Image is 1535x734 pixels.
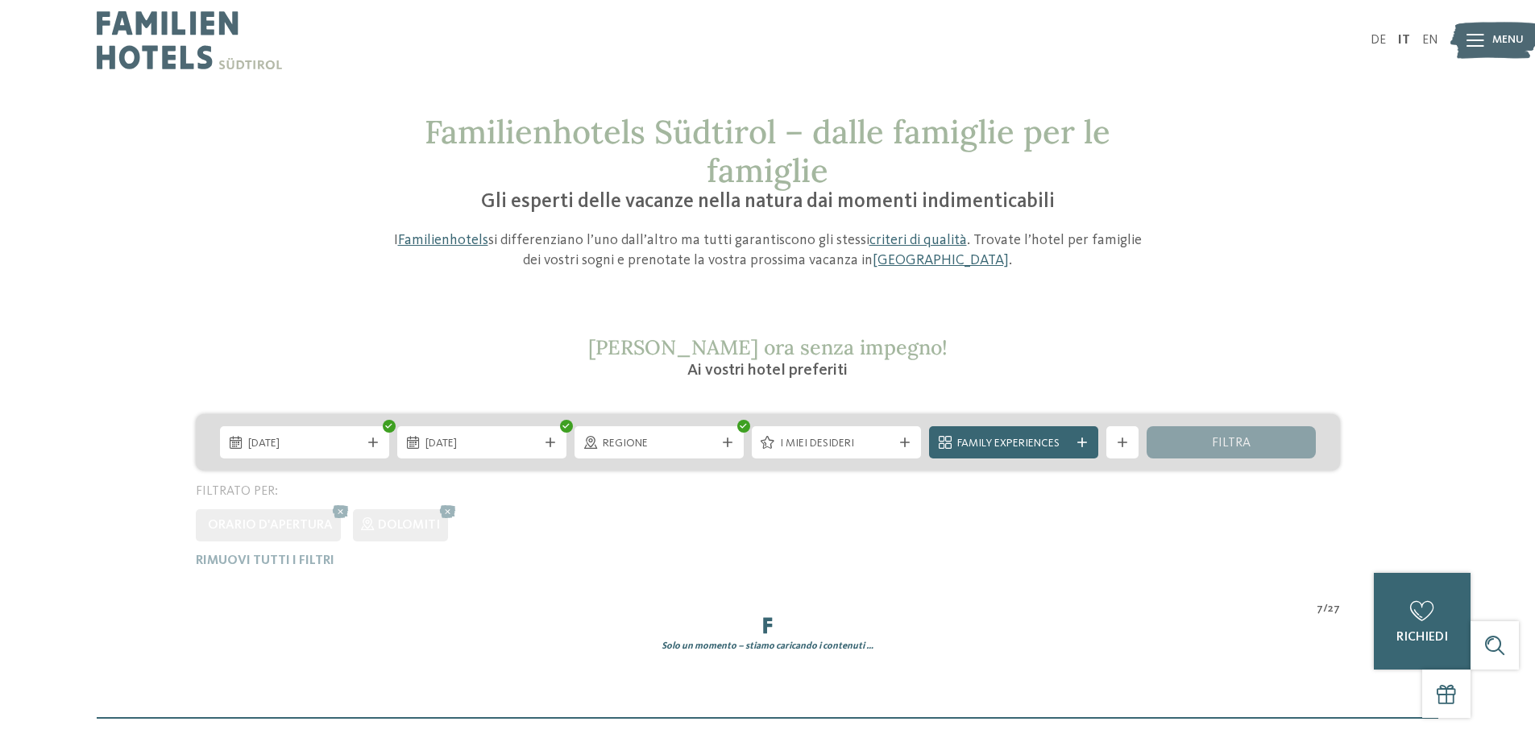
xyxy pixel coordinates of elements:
a: IT [1398,34,1410,47]
span: [DATE] [248,436,361,452]
span: I miei desideri [780,436,893,452]
a: criteri di qualità [869,233,967,247]
span: richiedi [1396,631,1448,644]
span: 27 [1328,601,1340,617]
span: Gli esperti delle vacanze nella natura dai momenti indimenticabili [481,192,1055,212]
span: [DATE] [425,436,538,452]
span: Familienhotels Südtirol – dalle famiglie per le famiglie [425,111,1110,191]
span: 7 [1317,601,1323,617]
a: EN [1422,34,1438,47]
a: [GEOGRAPHIC_DATA] [873,253,1009,267]
span: / [1323,601,1328,617]
span: [PERSON_NAME] ora senza impegno! [588,334,948,360]
span: Family Experiences [957,436,1070,452]
a: Familienhotels [398,233,488,247]
span: Menu [1492,32,1524,48]
a: DE [1371,34,1386,47]
a: richiedi [1374,573,1471,670]
span: Regione [603,436,716,452]
div: Solo un momento – stiamo caricando i contenuti … [184,640,1352,653]
span: Ai vostri hotel preferiti [687,363,848,379]
p: I si differenziano l’uno dall’altro ma tutti garantiscono gli stessi . Trovate l’hotel per famigl... [385,230,1151,271]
